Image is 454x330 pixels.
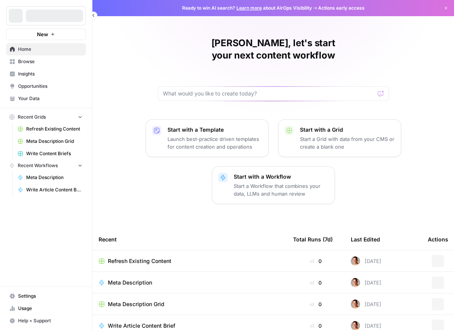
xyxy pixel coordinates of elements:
[99,257,281,265] a: Refresh Existing Content
[14,147,86,160] a: Write Content Briefs
[293,279,338,286] div: 0
[168,126,262,134] p: Start with a Template
[293,300,338,308] div: 0
[234,182,328,198] p: Start a Workflow that combines your data, LLMs and human review
[351,256,381,266] div: [DATE]
[108,257,171,265] span: Refresh Existing Content
[6,55,86,68] a: Browse
[236,5,262,11] a: Learn more
[14,184,86,196] a: Write Article Content Brief
[6,28,86,40] button: New
[6,68,86,80] a: Insights
[18,317,82,324] span: Help + Support
[108,322,175,330] span: Write Article Content Brief
[99,279,281,286] a: Meta Description
[26,150,82,157] span: Write Content Briefs
[108,300,164,308] span: Meta Description Grid
[6,80,86,92] a: Opportunities
[293,229,333,250] div: Total Runs (7d)
[300,126,395,134] p: Start with a Grid
[351,256,360,266] img: 3d8pdhys1cqbz9tnb8hafvyhrehi
[14,123,86,135] a: Refresh Existing Content
[18,293,82,300] span: Settings
[14,171,86,184] a: Meta Description
[182,5,312,12] span: Ready to win AI search? about AirOps Visibility
[158,37,389,62] h1: [PERSON_NAME], let's start your next content workflow
[37,30,48,38] span: New
[18,305,82,312] span: Usage
[146,119,269,157] button: Start with a TemplateLaunch best-practice driven templates for content creation and operations
[234,173,328,181] p: Start with a Workflow
[18,83,82,90] span: Opportunities
[351,229,380,250] div: Last Edited
[18,70,82,77] span: Insights
[26,126,82,132] span: Refresh Existing Content
[6,160,86,171] button: Recent Workflows
[212,166,335,204] button: Start with a WorkflowStart a Workflow that combines your data, LLMs and human review
[108,279,152,286] span: Meta Description
[18,58,82,65] span: Browse
[6,302,86,315] a: Usage
[14,135,86,147] a: Meta Description Grid
[18,95,82,102] span: Your Data
[18,162,58,169] span: Recent Workflows
[351,300,381,309] div: [DATE]
[351,278,381,287] div: [DATE]
[293,257,338,265] div: 0
[351,278,360,287] img: 3d8pdhys1cqbz9tnb8hafvyhrehi
[18,114,46,121] span: Recent Grids
[6,315,86,327] button: Help + Support
[6,111,86,123] button: Recent Grids
[99,229,281,250] div: Recent
[26,138,82,145] span: Meta Description Grid
[6,43,86,55] a: Home
[26,174,82,181] span: Meta Description
[278,119,401,157] button: Start with a GridStart a Grid with data from your CMS or create a blank one
[18,46,82,53] span: Home
[318,5,365,12] span: Actions early access
[293,322,338,330] div: 0
[6,290,86,302] a: Settings
[163,90,375,97] input: What would you like to create today?
[99,300,281,308] a: Meta Description Grid
[99,322,281,330] a: Write Article Content Brief
[428,229,448,250] div: Actions
[6,92,86,105] a: Your Data
[26,186,82,193] span: Write Article Content Brief
[168,135,262,151] p: Launch best-practice driven templates for content creation and operations
[300,135,395,151] p: Start a Grid with data from your CMS or create a blank one
[351,300,360,309] img: 3d8pdhys1cqbz9tnb8hafvyhrehi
